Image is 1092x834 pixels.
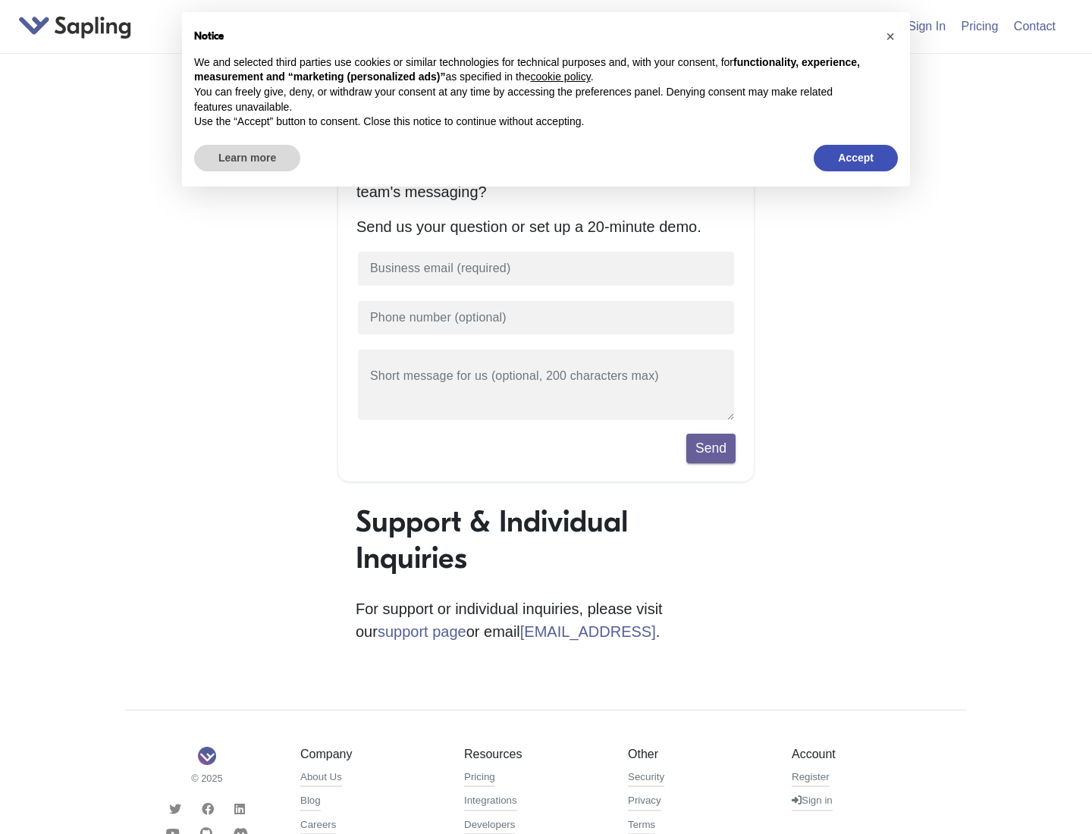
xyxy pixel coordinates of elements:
button: Close this notice [878,24,902,49]
a: Contact [1008,14,1062,39]
h5: Resources [464,747,605,761]
h2: Notice [194,30,874,43]
img: Sapling Logo [198,747,216,765]
a: Register [792,770,830,788]
p: Use the “Accept” button to consent. Close this notice to continue without accepting. [194,114,874,130]
small: © 2025 [136,771,278,785]
p: We and selected third parties use cookies or similar technologies for technical purposes and, wit... [194,55,874,85]
i: LinkedIn [234,803,245,815]
input: Phone number (optional) [356,299,736,337]
a: Pricing [464,770,495,788]
p: You can freely give, deny, or withdraw your consent at any time by accessing the preferences pane... [194,85,874,114]
h5: Other [628,747,769,761]
i: Facebook [202,803,214,815]
a: Sign in [792,793,833,811]
h1: Support & Individual Inquiries [356,503,736,576]
button: Accept [814,145,898,172]
a: cookie policy [531,71,591,83]
h5: Account [792,747,933,761]
h5: Company [300,747,441,761]
button: Send [686,434,736,462]
button: Learn more [194,145,300,172]
a: Sign In [902,14,952,39]
a: Integrations [464,793,517,811]
a: Blog [300,793,321,811]
a: Security [628,770,664,788]
a: [EMAIL_ADDRESS] [520,623,656,640]
span: × [886,28,895,45]
a: Privacy [628,793,661,811]
p: For support or individual inquiries, please visit our or email . [356,597,736,643]
p: Send us your question or set up a 20-minute demo. [356,215,736,238]
a: Pricing [955,14,1005,39]
input: Business email (required) [356,250,736,287]
a: support page [378,623,466,640]
a: About Us [300,770,342,788]
i: Twitter [169,803,181,815]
